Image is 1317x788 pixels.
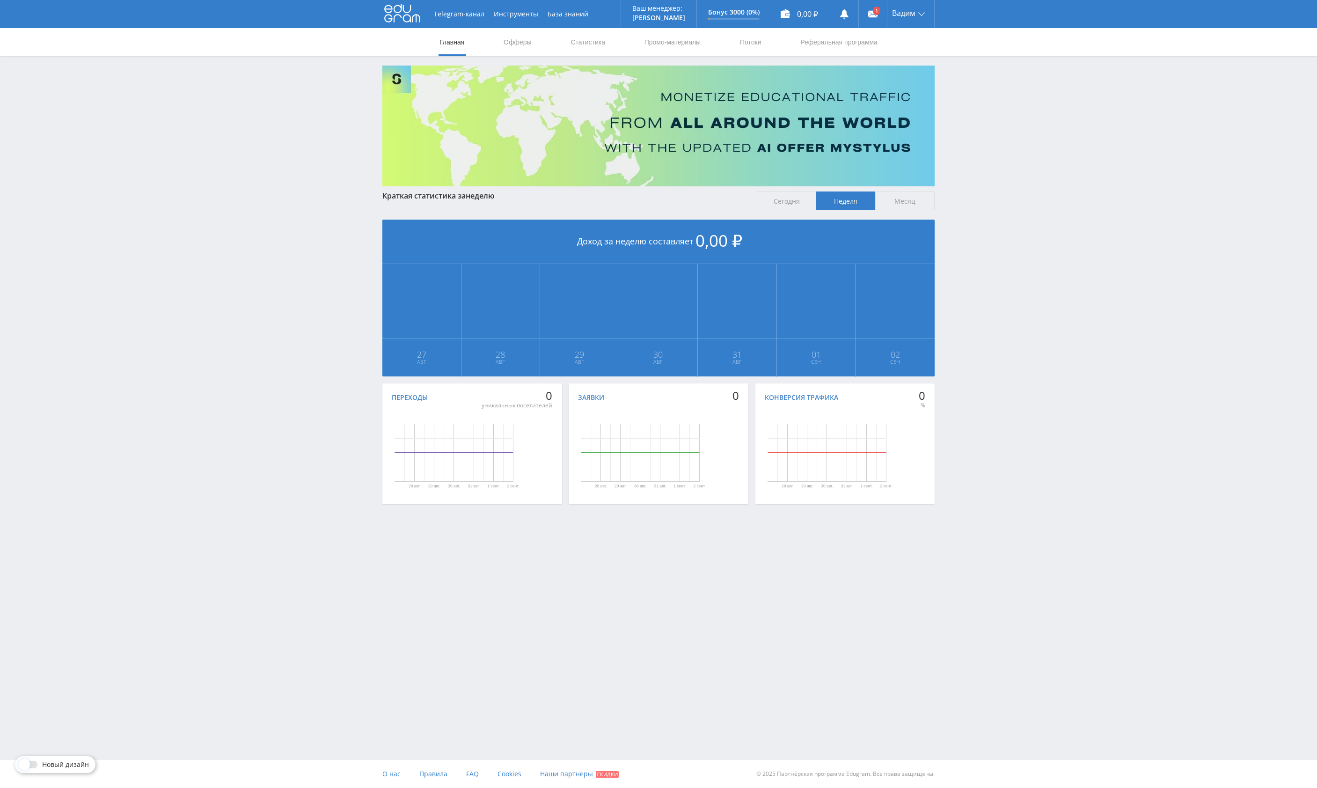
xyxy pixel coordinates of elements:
a: Cookies [498,760,521,788]
span: Авг [620,358,697,366]
a: Офферы [503,28,533,56]
span: Наши партнеры [540,769,593,778]
span: 28 [462,351,540,358]
a: Промо-материалы [644,28,702,56]
img: Banner [382,66,935,186]
p: [PERSON_NAME] [632,14,685,22]
a: Статистика [570,28,606,56]
span: Новый дизайн [42,761,89,768]
span: Cookies [498,769,521,778]
div: Краткая статистика за [382,191,747,200]
text: 1 сент. [674,484,686,489]
text: 2 сент. [507,484,519,489]
span: 29 [541,351,618,358]
a: Главная [439,28,465,56]
text: 29 авг. [615,484,626,489]
a: Наши партнеры Скидки [540,760,619,788]
span: Месяц [875,191,935,210]
div: 0 [732,389,739,402]
span: Неделя [816,191,875,210]
div: © 2025 Партнёрская программа Edugram. Все права защищены. [663,760,935,788]
div: Заявки [578,394,604,401]
a: О нас [382,760,401,788]
text: 1 сент. [487,484,499,489]
text: 28 авг. [595,484,607,489]
text: 31 авг. [468,484,479,489]
div: 0 [919,389,925,402]
div: % [919,402,925,409]
text: 30 авг. [821,484,833,489]
a: Реферальная программа [799,28,878,56]
span: Правила [419,769,447,778]
a: FAQ [466,760,479,788]
text: 29 авг. [428,484,440,489]
text: 28 авг. [781,484,793,489]
span: Сегодня [757,191,816,210]
span: 0,00 ₽ [695,229,742,251]
span: 30 [620,351,697,358]
span: неделю [466,191,495,201]
span: Скидки [596,771,619,778]
span: FAQ [466,769,479,778]
text: 29 авг. [801,484,813,489]
svg: Диаграмма. [550,406,730,500]
text: 31 авг. [841,484,852,489]
span: Авг [541,358,618,366]
span: 02 [856,351,934,358]
text: 30 авг. [635,484,646,489]
div: уникальных посетителей [482,402,552,409]
text: 2 сент. [694,484,706,489]
p: Бонус 3000 (0%) [708,8,760,16]
span: 27 [383,351,461,358]
span: Вадим [892,9,915,17]
span: Сен [777,358,855,366]
text: 28 авг. [409,484,420,489]
span: 31 [698,351,776,358]
p: Ваш менеджер: [632,5,685,12]
span: Сен [856,358,934,366]
svg: Диаграмма. [364,406,544,500]
text: 2 сент. [880,484,892,489]
div: 0 [482,389,552,402]
text: 31 авг. [654,484,666,489]
a: Правила [419,760,447,788]
span: Авг [462,358,540,366]
div: Конверсия трафика [765,394,838,401]
span: Авг [383,358,461,366]
text: 1 сент. [860,484,872,489]
span: Авг [698,358,776,366]
div: Переходы [392,394,428,401]
a: Потоки [739,28,762,56]
svg: Диаграмма. [737,406,917,500]
div: Доход за неделю составляет [382,220,935,264]
span: О нас [382,769,401,778]
span: 01 [777,351,855,358]
text: 30 авг. [448,484,460,489]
